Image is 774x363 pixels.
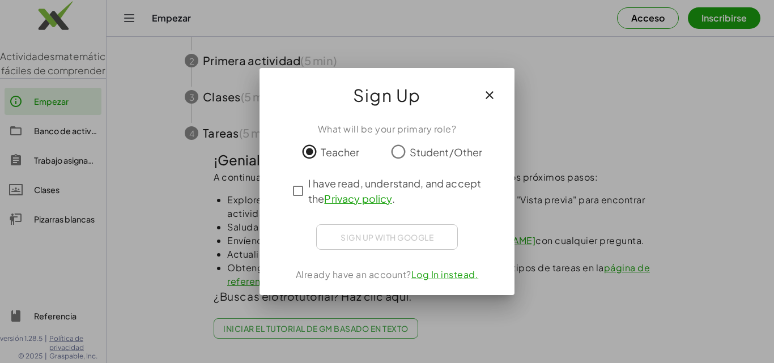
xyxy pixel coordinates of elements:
span: Student/Other [410,144,483,160]
div: Already have an account? [273,268,501,281]
a: Privacy policy [324,192,392,205]
span: Teacher [321,144,359,160]
span: I have read, understand, and accept the . [308,176,486,206]
span: Sign Up [353,82,421,109]
div: What will be your primary role? [273,122,501,136]
a: Log In instead. [411,268,479,280]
